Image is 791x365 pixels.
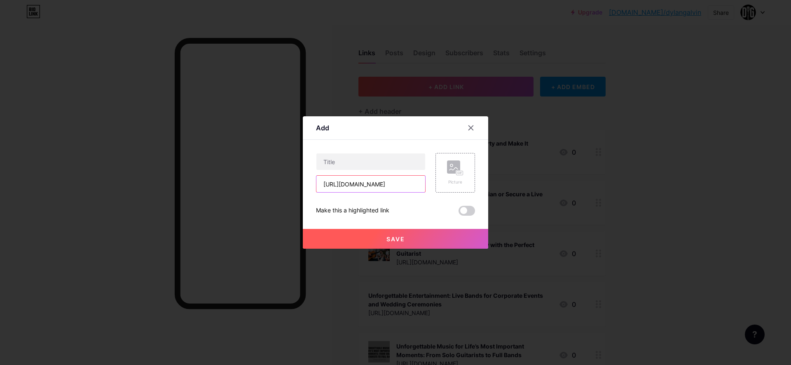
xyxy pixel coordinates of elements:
[316,153,425,170] input: Title
[316,206,389,216] div: Make this a highlighted link
[386,235,405,243] span: Save
[316,176,425,192] input: URL
[447,179,463,185] div: Picture
[303,229,488,249] button: Save
[316,123,329,133] div: Add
